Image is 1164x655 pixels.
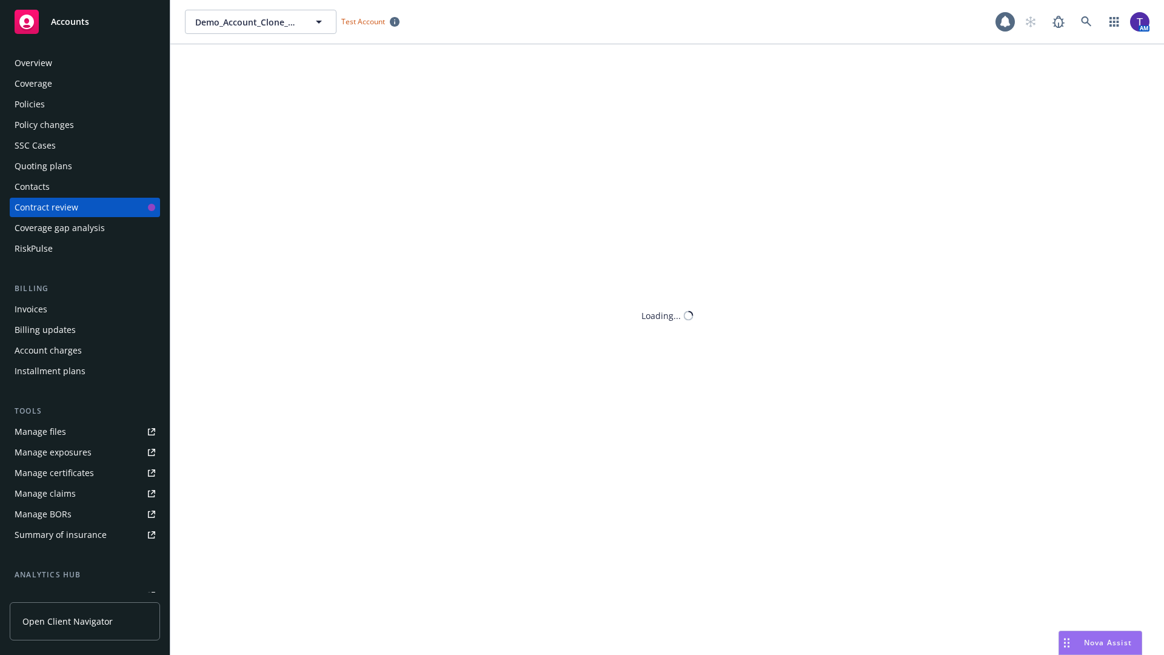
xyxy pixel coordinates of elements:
a: Invoices [10,300,160,319]
span: Test Account [341,16,385,27]
a: Contacts [10,177,160,196]
a: Loss summary generator [10,586,160,605]
div: Manage exposures [15,443,92,462]
a: Installment plans [10,361,160,381]
a: Summary of insurance [10,525,160,545]
div: Manage BORs [15,505,72,524]
a: Billing updates [10,320,160,340]
div: RiskPulse [15,239,53,258]
div: Policy changes [15,115,74,135]
span: Accounts [51,17,89,27]
div: Overview [15,53,52,73]
a: Manage claims [10,484,160,503]
div: Loss summary generator [15,586,115,605]
a: Start snowing [1018,10,1043,34]
span: Demo_Account_Clone_QA_CR_Tests_Prospect [195,16,300,29]
a: Report a Bug [1046,10,1071,34]
div: Coverage [15,74,52,93]
a: Account charges [10,341,160,360]
a: Overview [10,53,160,73]
span: Test Account [336,15,404,28]
a: Quoting plans [10,156,160,176]
div: Manage certificates [15,463,94,483]
a: Manage certificates [10,463,160,483]
a: Policies [10,95,160,114]
a: Manage exposures [10,443,160,462]
div: Loading... [641,309,681,322]
a: Coverage [10,74,160,93]
div: Analytics hub [10,569,160,581]
a: Coverage gap analysis [10,218,160,238]
a: Accounts [10,5,160,39]
a: Policy changes [10,115,160,135]
div: Manage files [15,422,66,442]
div: Account charges [15,341,82,360]
span: Open Client Navigator [22,615,113,628]
img: photo [1130,12,1149,32]
div: Billing updates [15,320,76,340]
div: Contacts [15,177,50,196]
div: Tools [10,405,160,417]
button: Nova Assist [1059,631,1142,655]
span: Nova Assist [1084,637,1132,648]
div: Quoting plans [15,156,72,176]
a: Manage BORs [10,505,160,524]
div: Invoices [15,300,47,319]
button: Demo_Account_Clone_QA_CR_Tests_Prospect [185,10,336,34]
div: Coverage gap analysis [15,218,105,238]
a: Contract review [10,198,160,217]
div: Manage claims [15,484,76,503]
div: SSC Cases [15,136,56,155]
div: Policies [15,95,45,114]
a: Switch app [1102,10,1126,34]
div: Drag to move [1059,631,1074,654]
div: Billing [10,283,160,295]
div: Contract review [15,198,78,217]
a: RiskPulse [10,239,160,258]
a: Manage files [10,422,160,442]
div: Installment plans [15,361,85,381]
a: Search [1074,10,1099,34]
div: Summary of insurance [15,525,107,545]
a: SSC Cases [10,136,160,155]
